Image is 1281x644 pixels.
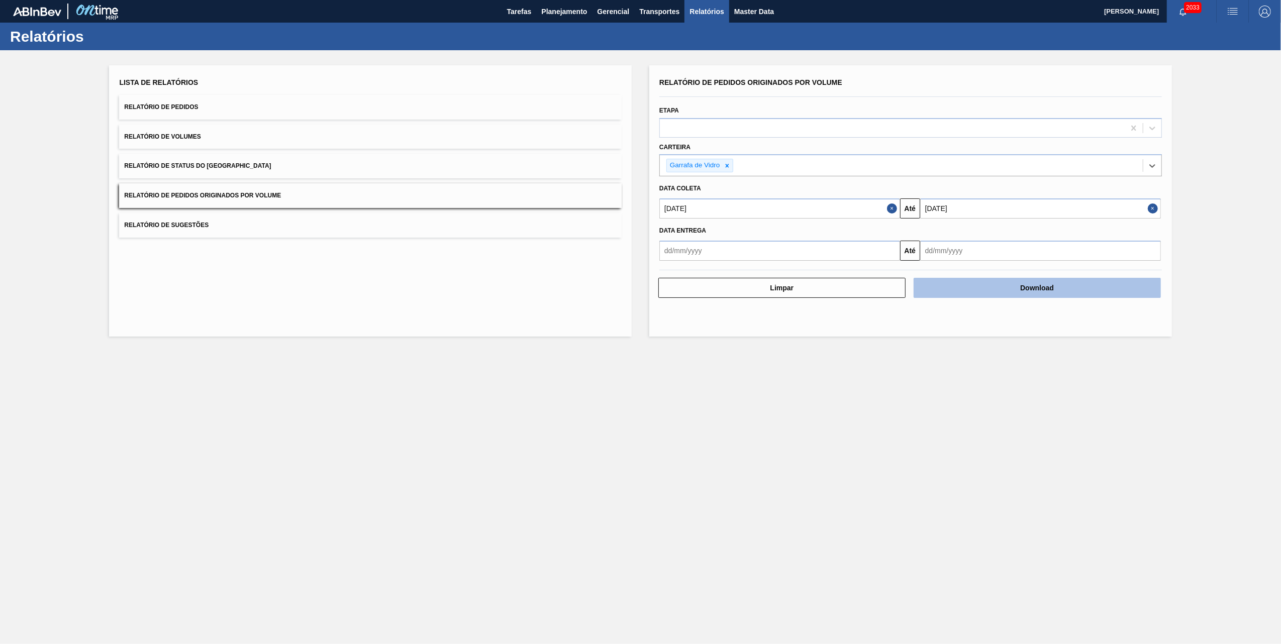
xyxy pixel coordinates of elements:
input: dd/mm/yyyy [659,241,900,261]
button: Notificações [1167,5,1199,19]
div: Garrafa de Vidro [667,159,722,172]
img: Logout [1259,6,1271,18]
button: Até [900,198,920,219]
span: Master Data [734,6,774,18]
span: Gerencial [598,6,630,18]
button: Relatório de Volumes [119,125,622,149]
span: Relatório de Sugestões [124,222,209,229]
button: Download [914,278,1161,298]
span: Relatório de Pedidos Originados por Volume [124,192,281,199]
span: Data coleta [659,185,701,192]
input: dd/mm/yyyy [920,198,1161,219]
span: Relatório de Pedidos Originados por Volume [659,78,842,86]
img: userActions [1227,6,1239,18]
span: Relatório de Volumes [124,133,201,140]
span: Transportes [639,6,679,18]
span: Relatório de Status do [GEOGRAPHIC_DATA] [124,162,271,169]
button: Relatório de Pedidos [119,95,622,120]
button: Relatório de Pedidos Originados por Volume [119,183,622,208]
span: Planejamento [541,6,587,18]
img: TNhmsLtSVTkK8tSr43FrP2fwEKptu5GPRR3wAAAABJRU5ErkJggg== [13,7,61,16]
span: Lista de Relatórios [119,78,198,86]
button: Relatório de Status do [GEOGRAPHIC_DATA] [119,154,622,178]
span: Relatórios [689,6,724,18]
button: Close [1148,198,1161,219]
label: Carteira [659,144,691,151]
button: Close [887,198,900,219]
span: Tarefas [507,6,532,18]
label: Etapa [659,107,679,114]
span: Relatório de Pedidos [124,103,198,111]
input: dd/mm/yyyy [920,241,1161,261]
h1: Relatórios [10,31,188,42]
span: 2033 [1184,2,1202,13]
span: Data entrega [659,227,706,234]
button: Limpar [658,278,906,298]
input: dd/mm/yyyy [659,198,900,219]
button: Até [900,241,920,261]
button: Relatório de Sugestões [119,213,622,238]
